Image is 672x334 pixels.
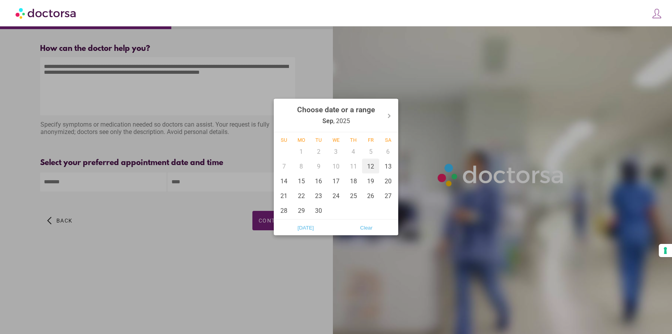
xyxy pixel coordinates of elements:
[379,174,397,188] div: 20
[293,137,310,143] div: Mo
[278,222,334,233] span: [DATE]
[362,174,380,188] div: 19
[310,174,327,188] div: 16
[345,159,362,174] div: 11
[651,8,662,19] img: icons8-customer-100.png
[297,105,375,114] strong: Choose date or a range
[345,144,362,159] div: 4
[275,159,293,174] div: 7
[310,159,327,174] div: 9
[345,174,362,188] div: 18
[293,144,310,159] div: 1
[362,188,380,203] div: 26
[362,144,380,159] div: 5
[379,144,397,159] div: 6
[293,188,310,203] div: 22
[275,203,293,218] div: 28
[659,244,672,257] button: Your consent preferences for tracking technologies
[293,159,310,174] div: 8
[293,203,310,218] div: 29
[322,117,333,125] strong: Sep
[336,221,397,234] button: Clear
[310,188,327,203] div: 23
[379,159,397,174] div: 13
[275,137,293,143] div: Su
[310,137,327,143] div: Tu
[362,159,380,174] div: 12
[310,203,327,218] div: 30
[293,174,310,188] div: 15
[297,101,375,130] div: , 2025
[327,159,345,174] div: 10
[345,137,362,143] div: Th
[275,221,336,234] button: [DATE]
[16,4,77,22] img: Doctorsa.com
[275,188,293,203] div: 21
[327,137,345,143] div: We
[275,174,293,188] div: 14
[327,144,345,159] div: 3
[379,188,397,203] div: 27
[327,174,345,188] div: 17
[310,144,327,159] div: 2
[338,222,394,233] span: Clear
[379,137,397,143] div: Sa
[362,137,380,143] div: Fr
[327,188,345,203] div: 24
[345,188,362,203] div: 25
